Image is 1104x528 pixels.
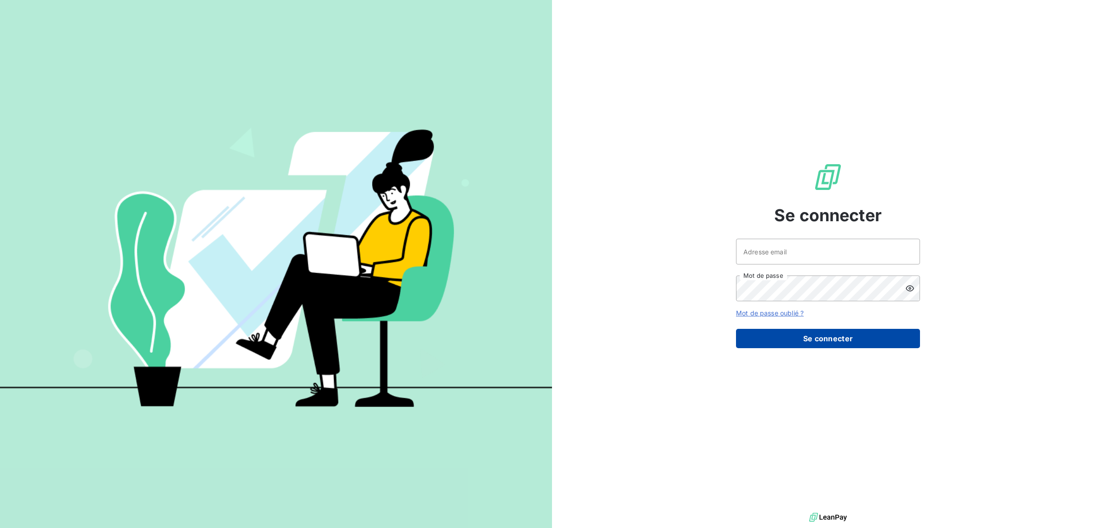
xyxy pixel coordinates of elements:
[736,309,804,317] a: Mot de passe oublié ?
[813,162,843,192] img: Logo LeanPay
[809,511,847,524] img: logo
[774,203,882,228] span: Se connecter
[736,239,920,264] input: placeholder
[736,329,920,348] button: Se connecter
